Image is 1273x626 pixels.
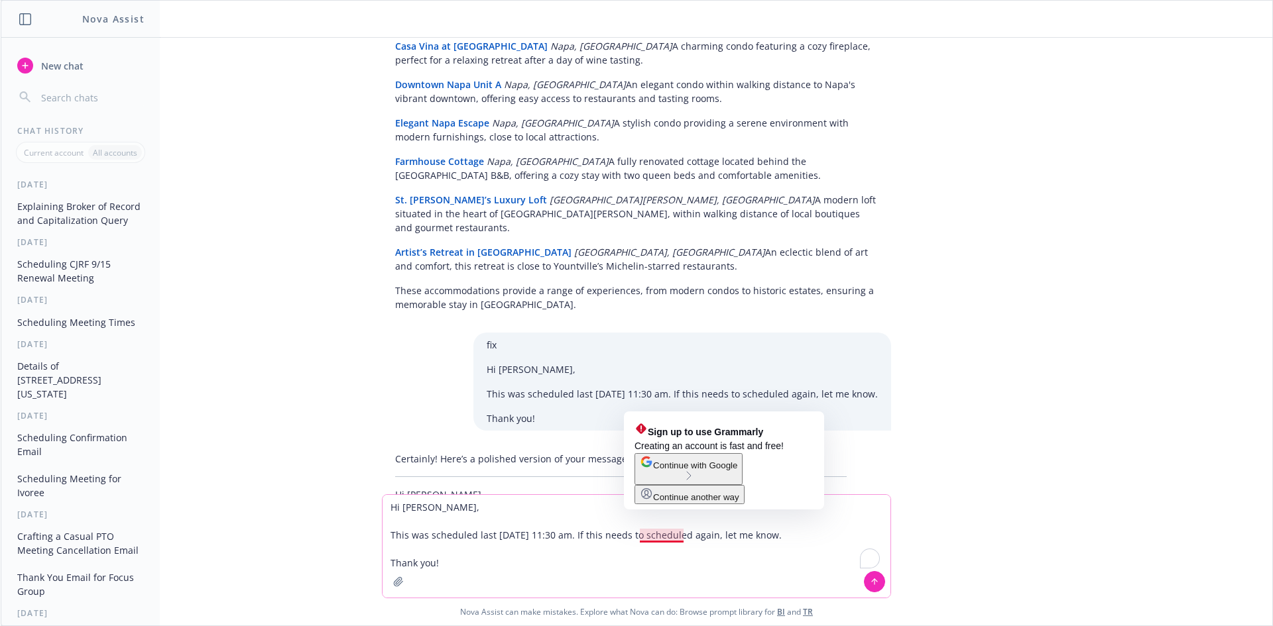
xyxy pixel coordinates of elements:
em: [GEOGRAPHIC_DATA][PERSON_NAME], [GEOGRAPHIC_DATA] [550,193,815,206]
em: Napa, [GEOGRAPHIC_DATA] [504,78,626,91]
button: Scheduling Meeting for Ivoree [12,468,149,503]
button: Scheduling CJRF 9/15 Renewal Meeting [12,253,149,289]
textarea: To enrich screen reader interactions, please activate Accessibility in Grammarly extension settings [383,495,890,598]
p: Hi [PERSON_NAME], [487,362,878,376]
button: Scheduling Meeting Times [12,311,149,333]
p: fix [487,338,878,352]
a: Downtown Napa Unit A [395,78,501,91]
a: TR [803,606,813,617]
em: [GEOGRAPHIC_DATA], [GEOGRAPHIC_DATA] [574,246,765,258]
p: An eclectic blend of art and comfort, this retreat is close to Yountville’s Michelin-starred rest... [395,245,878,273]
button: Thank You Email for Focus Group [12,566,149,602]
p: This was scheduled last [DATE] 11:30 am. If this needs to scheduled again, let me know. [487,387,878,401]
p: Hi [PERSON_NAME], [395,488,847,501]
div: [DATE] [1,410,160,421]
button: Details of [STREET_ADDRESS][US_STATE] [12,355,149,405]
span: Nova Assist can make mistakes. Explore what Nova can do: Browse prompt library for and [6,598,1267,625]
a: St. [PERSON_NAME]’s Luxury Loft [395,193,547,206]
div: [DATE] [1,339,160,350]
div: [DATE] [1,509,160,520]
button: New chat [12,54,149,78]
div: [DATE] [1,607,160,619]
input: Search chats [38,88,144,107]
p: All accounts [93,147,137,158]
div: Chat History [1,125,160,136]
div: [DATE] [1,236,160,248]
p: A charming condo featuring a cozy fireplace, perfect for a relaxing retreat after a day of wine t... [395,39,878,67]
p: These accommodations provide a range of experiences, from modern condos to historic estates, ensu... [395,284,878,311]
div: [DATE] [1,294,160,305]
p: A modern loft situated in the heart of [GEOGRAPHIC_DATA][PERSON_NAME], within walking distance of... [395,193,878,235]
a: Artist’s Retreat in [GEOGRAPHIC_DATA] [395,246,572,258]
em: Napa, [GEOGRAPHIC_DATA] [550,40,672,52]
em: Napa, [GEOGRAPHIC_DATA] [492,117,614,129]
p: A stylish condo providing a serene environment with modern furnishings, close to local attractions. [395,116,878,144]
a: Farmhouse Cottage [395,155,484,168]
div: [DATE] [1,179,160,190]
h1: Nova Assist [82,12,145,26]
em: Napa, [GEOGRAPHIC_DATA] [487,155,609,168]
a: Elegant Napa Escape [395,117,489,129]
p: Thank you! [487,411,878,425]
a: Casa Vina at [GEOGRAPHIC_DATA] [395,40,548,52]
a: BI [777,606,785,617]
p: A fully renovated cottage located behind the [GEOGRAPHIC_DATA] B&B, offering a cozy stay with two... [395,154,878,182]
span: New chat [38,59,84,73]
button: Crafting a Casual PTO Meeting Cancellation Email [12,525,149,561]
p: Certainly! Here’s a polished version of your message: [395,452,847,466]
button: Scheduling Confirmation Email [12,427,149,462]
button: Explaining Broker of Record and Capitalization Query [12,195,149,231]
p: An elegant condo within walking distance to Napa's vibrant downtown, offering easy access to rest... [395,78,878,105]
p: Current account [24,147,84,158]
